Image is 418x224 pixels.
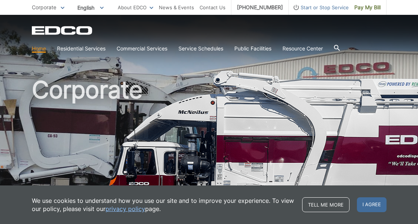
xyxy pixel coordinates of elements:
a: Service Schedules [178,45,223,53]
a: Residential Services [57,45,106,53]
a: Contact Us [200,3,225,11]
a: Commercial Services [117,45,167,53]
p: We use cookies to understand how you use our site and to improve your experience. To view our pol... [32,197,295,213]
span: I agree [357,197,387,212]
span: English [72,1,109,14]
a: Public Facilities [234,45,271,53]
a: privacy policy [106,205,145,213]
a: Resource Center [282,45,323,53]
a: EDCD logo. Return to the homepage. [32,26,93,35]
span: Pay My Bill [354,3,381,11]
a: About EDCO [118,3,153,11]
a: Tell me more [302,197,350,212]
a: News & Events [159,3,194,11]
span: Corporate [32,4,56,10]
a: Home [32,45,46,53]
